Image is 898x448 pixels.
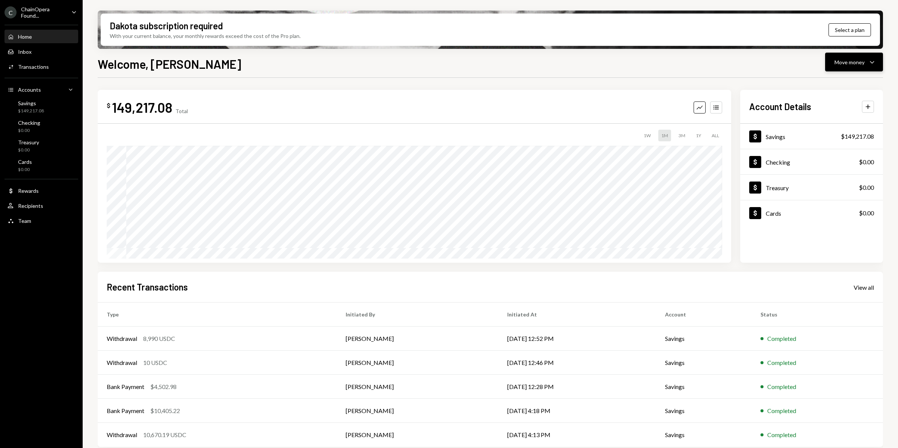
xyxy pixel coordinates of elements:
div: With your current balance, your monthly rewards exceed the cost of the Pro plan. [110,32,301,40]
div: $ [107,102,110,109]
button: Move money [825,53,883,71]
th: Type [98,303,337,327]
td: [PERSON_NAME] [337,351,498,375]
a: Cards$0.00 [740,200,883,226]
div: Cards [18,159,32,165]
h2: Account Details [749,100,811,113]
a: View all [854,283,874,291]
a: Team [5,214,78,227]
td: [DATE] 12:52 PM [498,327,656,351]
td: [DATE] 4:13 PM [498,423,656,447]
div: Withdrawal [107,430,137,439]
div: Bank Payment [107,382,144,391]
td: [PERSON_NAME] [337,423,498,447]
a: Home [5,30,78,43]
div: Treasury [18,139,39,145]
td: [PERSON_NAME] [337,327,498,351]
div: Completed [767,382,796,391]
div: Cards [766,210,781,217]
a: Treasury$0.00 [5,137,78,155]
td: Savings [656,327,751,351]
td: [PERSON_NAME] [337,399,498,423]
div: $0.00 [859,183,874,192]
a: Inbox [5,45,78,58]
td: [DATE] 4:18 PM [498,399,656,423]
div: $10,405.22 [150,406,180,415]
div: 8,990 USDC [143,334,175,343]
a: Recipients [5,199,78,212]
div: Total [175,108,188,114]
div: 10 USDC [143,358,167,367]
div: $0.00 [18,166,32,173]
div: Checking [18,120,40,126]
div: 1M [658,130,671,141]
td: Savings [656,423,751,447]
a: Cards$0.00 [5,156,78,174]
div: Withdrawal [107,334,137,343]
div: Dakota subscription required [110,20,223,32]
div: 1Y [693,130,704,141]
div: Completed [767,406,796,415]
div: Recipients [18,203,43,209]
div: Savings [18,100,44,106]
a: Savings$149,217.08 [5,98,78,116]
div: View all [854,284,874,291]
div: Rewards [18,188,39,194]
div: Treasury [766,184,789,191]
div: Home [18,33,32,40]
a: Rewards [5,184,78,197]
td: [DATE] 12:46 PM [498,351,656,375]
div: Completed [767,334,796,343]
div: Move money [835,58,865,66]
div: $0.00 [859,209,874,218]
div: $0.00 [18,147,39,153]
a: Treasury$0.00 [740,175,883,200]
div: ALL [709,130,722,141]
td: [DATE] 12:28 PM [498,375,656,399]
div: $149,217.08 [18,108,44,114]
div: Completed [767,358,796,367]
button: Select a plan [828,23,871,36]
div: Savings [766,133,785,140]
a: Savings$149,217.08 [740,124,883,149]
td: Savings [656,351,751,375]
div: Inbox [18,48,32,55]
div: $0.00 [18,127,40,134]
a: Accounts [5,83,78,96]
div: C [5,6,17,18]
div: 149,217.08 [112,99,172,116]
div: 3M [676,130,688,141]
div: $0.00 [859,157,874,166]
div: 1W [641,130,654,141]
a: Checking$0.00 [5,117,78,135]
td: Savings [656,375,751,399]
div: $4,502.98 [150,382,177,391]
h1: Welcome, [PERSON_NAME] [98,56,241,71]
div: Accounts [18,86,41,93]
a: Transactions [5,60,78,73]
div: Bank Payment [107,406,144,415]
div: Checking [766,159,790,166]
th: Initiated By [337,303,498,327]
th: Account [656,303,751,327]
div: 10,670.19 USDC [143,430,186,439]
div: Withdrawal [107,358,137,367]
div: Transactions [18,64,49,70]
div: ChainOpera Found... [21,6,65,19]
td: Savings [656,399,751,423]
a: Checking$0.00 [740,149,883,174]
th: Initiated At [498,303,656,327]
td: [PERSON_NAME] [337,375,498,399]
div: Completed [767,430,796,439]
h2: Recent Transactions [107,281,188,293]
div: $149,217.08 [841,132,874,141]
th: Status [751,303,883,327]
div: Team [18,218,31,224]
